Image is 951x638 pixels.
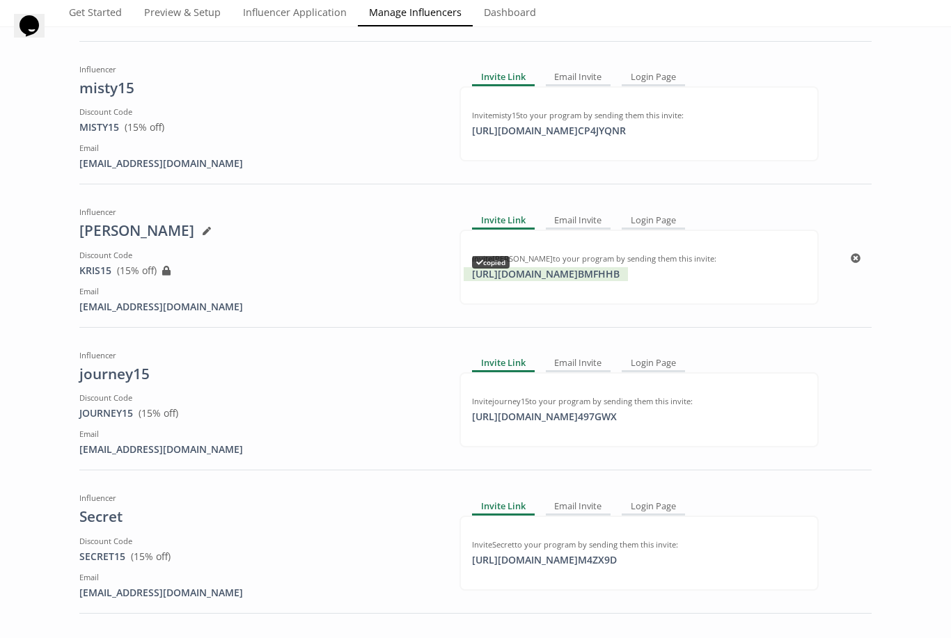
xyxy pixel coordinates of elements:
[14,14,58,56] iframe: chat widget
[622,498,685,515] div: Login Page
[472,539,806,550] div: Invite Secret to your program by sending them this invite:
[79,250,439,261] div: Discount Code
[546,356,611,372] div: Email Invite
[472,396,806,407] div: Invite journey15 to your program by sending them this invite:
[79,300,439,314] div: [EMAIL_ADDRESS][DOMAIN_NAME]
[464,124,634,138] div: [URL][DOMAIN_NAME] CP4JYQNR
[79,350,439,361] div: Influencer
[131,550,171,563] span: ( 15 % off)
[79,550,125,563] a: SECRET15
[546,70,611,86] div: Email Invite
[546,498,611,515] div: Email Invite
[472,256,510,269] div: copied
[79,493,439,504] div: Influencer
[546,212,611,229] div: Email Invite
[464,267,628,281] div: [URL][DOMAIN_NAME] BMFHHB
[79,143,439,154] div: Email
[79,392,439,404] div: Discount Code
[79,364,439,385] div: journey15
[125,120,164,134] span: ( 15 % off)
[79,286,439,297] div: Email
[79,120,119,134] a: MISTY15
[79,221,439,241] div: [PERSON_NAME]
[472,70,535,86] div: Invite Link
[79,429,439,440] div: Email
[79,507,439,527] div: Secret
[622,212,685,229] div: Login Page
[472,110,806,121] div: Invite misty15 to your program by sending them this invite:
[79,406,133,420] a: JOURNEY15
[79,586,439,600] div: [EMAIL_ADDRESS][DOMAIN_NAME]
[79,207,439,218] div: Influencer
[79,157,439,170] div: [EMAIL_ADDRESS][DOMAIN_NAME]
[79,106,439,118] div: Discount Code
[117,264,157,277] span: ( 15 % off)
[622,356,685,372] div: Login Page
[79,78,439,99] div: misty15
[472,356,535,372] div: Invite Link
[79,536,439,547] div: Discount Code
[79,64,439,75] div: Influencer
[472,212,535,229] div: Invite Link
[79,442,439,456] div: [EMAIL_ADDRESS][DOMAIN_NAME]
[79,572,439,583] div: Email
[79,264,111,277] a: KRIS15
[472,498,535,515] div: Invite Link
[464,553,625,567] div: [URL][DOMAIN_NAME] M4ZX9D
[622,70,685,86] div: Login Page
[464,410,625,424] div: [URL][DOMAIN_NAME] 497GWX
[472,253,806,264] div: Invite [PERSON_NAME] to your program by sending them this invite:
[139,406,178,420] span: ( 15 % off)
